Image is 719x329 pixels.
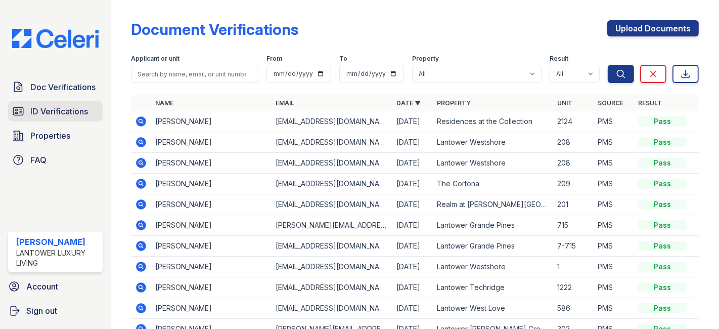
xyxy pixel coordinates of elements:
td: [PERSON_NAME] [151,194,272,215]
td: [DATE] [392,298,433,319]
label: To [339,55,347,63]
td: [DATE] [392,257,433,277]
td: PMS [594,298,634,319]
a: Date ▼ [396,99,421,107]
span: Doc Verifications [30,81,96,93]
td: Lantower Techridge [433,277,553,298]
td: [DATE] [392,153,433,174]
span: Properties [30,130,70,142]
td: Realm at [PERSON_NAME][GEOGRAPHIC_DATA] [433,194,553,215]
div: Pass [638,241,687,251]
input: Search by name, email, or unit number [131,65,258,83]
img: CE_Logo_Blue-a8612792a0a2168367f1c8372b55b34899dd931a85d93a1a3d3e32e68fde9ad4.png [4,29,107,48]
a: ID Verifications [8,101,103,121]
td: [DATE] [392,132,433,153]
a: Source [598,99,623,107]
div: Pass [638,303,687,313]
div: Pass [638,179,687,189]
a: Upload Documents [607,20,699,36]
a: Doc Verifications [8,77,103,97]
td: The Cortona [433,174,553,194]
div: Pass [638,282,687,293]
td: [EMAIL_ADDRESS][DOMAIN_NAME] [272,111,392,132]
span: Sign out [26,305,57,317]
span: ID Verifications [30,105,88,117]
div: Pass [638,199,687,210]
td: Lantower Westshore [433,257,553,277]
td: [PERSON_NAME] [151,153,272,174]
td: [DATE] [392,215,433,236]
label: Result [550,55,568,63]
span: Account [26,280,58,293]
td: [PERSON_NAME] [151,111,272,132]
td: [DATE] [392,236,433,257]
td: 2124 [553,111,594,132]
div: Pass [638,137,687,147]
td: 7-715 [553,236,594,257]
a: Sign out [4,301,107,321]
td: Lantower Grande Pines [433,236,553,257]
td: [PERSON_NAME] [151,236,272,257]
td: 1222 [553,277,594,298]
div: Pass [638,262,687,272]
td: [PERSON_NAME] [151,132,272,153]
td: PMS [594,215,634,236]
td: Lantower Grande Pines [433,215,553,236]
td: [EMAIL_ADDRESS][DOMAIN_NAME] [272,298,392,319]
td: Lantower Westshore [433,153,553,174]
a: Unit [557,99,572,107]
a: FAQ [8,150,103,170]
td: [EMAIL_ADDRESS][DOMAIN_NAME] [272,153,392,174]
label: Property [412,55,439,63]
td: [PERSON_NAME] [151,174,272,194]
label: Applicant or unit [131,55,179,63]
div: [PERSON_NAME] [16,236,99,248]
a: Properties [8,126,103,146]
td: 208 [553,153,594,174]
td: PMS [594,132,634,153]
span: FAQ [30,154,47,166]
td: [EMAIL_ADDRESS][DOMAIN_NAME] [272,132,392,153]
td: [EMAIL_ADDRESS][DOMAIN_NAME] [272,194,392,215]
td: [DATE] [392,111,433,132]
td: PMS [594,153,634,174]
label: From [266,55,282,63]
td: PMS [594,277,634,298]
td: [EMAIL_ADDRESS][DOMAIN_NAME] [272,236,392,257]
td: Residences at the Collection [433,111,553,132]
a: Account [4,276,107,297]
a: Email [276,99,294,107]
td: [PERSON_NAME] [151,257,272,277]
td: [PERSON_NAME] [151,277,272,298]
a: Result [638,99,662,107]
td: [EMAIL_ADDRESS][DOMAIN_NAME] [272,257,392,277]
td: PMS [594,111,634,132]
td: [PERSON_NAME] [151,298,272,319]
td: [EMAIL_ADDRESS][DOMAIN_NAME] [272,277,392,298]
div: Lantower Luxury Living [16,248,99,268]
td: [DATE] [392,174,433,194]
td: [PERSON_NAME][EMAIL_ADDRESS][DOMAIN_NAME] [272,215,392,236]
td: [PERSON_NAME] [151,215,272,236]
td: [EMAIL_ADDRESS][DOMAIN_NAME] [272,174,392,194]
div: Document Verifications [131,20,298,38]
td: [DATE] [392,277,433,298]
td: 201 [553,194,594,215]
a: Name [155,99,173,107]
div: Pass [638,116,687,127]
td: 1 [553,257,594,277]
td: Lantower West Love [433,298,553,319]
td: 715 [553,215,594,236]
td: 586 [553,298,594,319]
div: Pass [638,158,687,168]
td: PMS [594,174,634,194]
td: [DATE] [392,194,433,215]
td: PMS [594,194,634,215]
td: PMS [594,257,634,277]
a: Property [437,99,471,107]
td: PMS [594,236,634,257]
td: 209 [553,174,594,194]
td: 208 [553,132,594,153]
td: Lantower Westshore [433,132,553,153]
